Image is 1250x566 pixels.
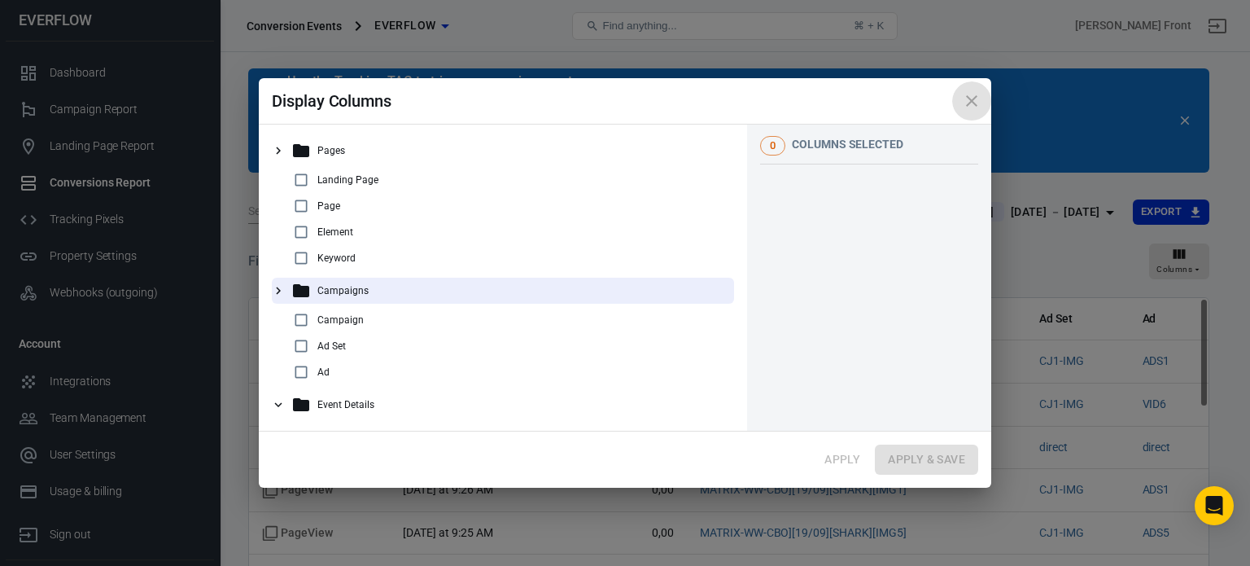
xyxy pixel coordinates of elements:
[317,174,378,186] p: Landing Page
[317,145,345,156] p: Pages
[317,285,369,296] p: Campaigns
[317,366,330,378] p: Ad
[317,399,374,410] p: Event Details
[792,138,903,151] span: columns selected
[317,200,340,212] p: Page
[317,252,356,264] p: Keyword
[317,314,364,326] p: Campaign
[272,91,391,111] span: Display Columns
[1195,486,1234,525] div: Open Intercom Messenger
[952,81,991,121] button: close
[764,138,781,154] span: 0
[317,226,353,238] p: Element
[317,340,346,352] p: Ad Set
